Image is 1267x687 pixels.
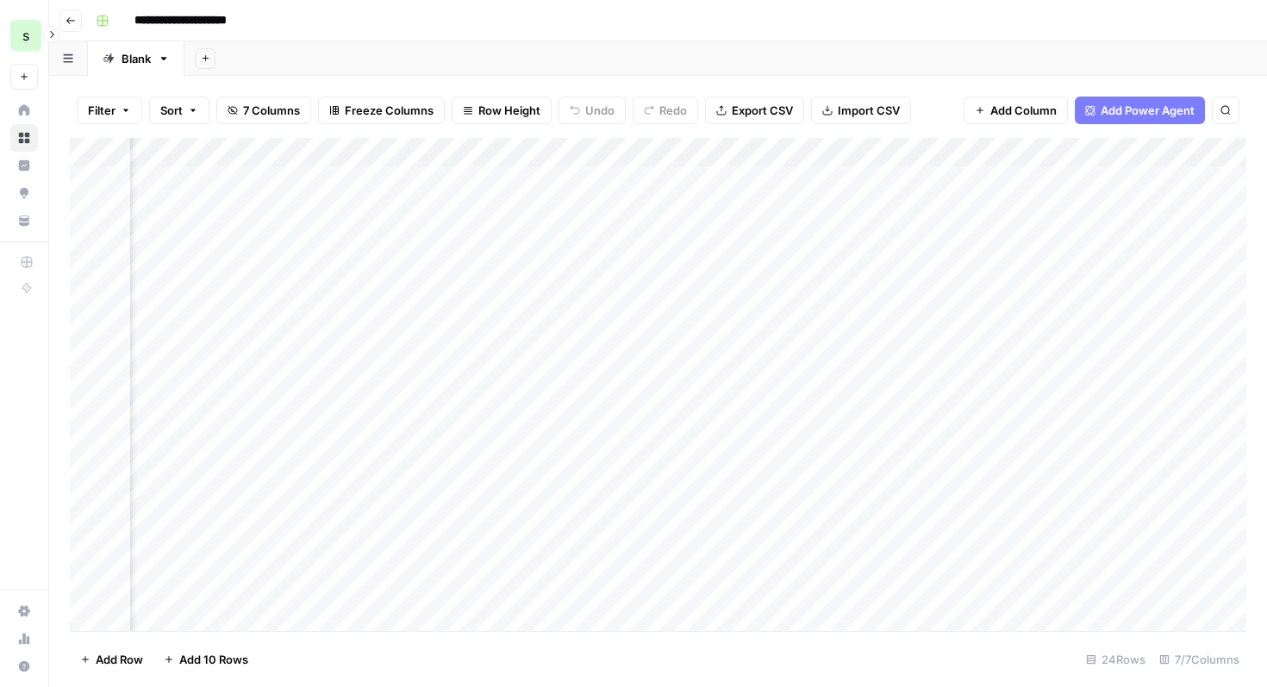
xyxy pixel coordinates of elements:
button: Add Column [964,97,1068,124]
a: Opportunities [10,179,38,207]
a: Browse [10,124,38,152]
button: Add Power Agent [1075,97,1205,124]
button: Import CSV [811,97,911,124]
span: Add Power Agent [1101,102,1195,119]
span: Sort [160,102,183,119]
span: Add Column [990,102,1057,119]
span: 7 Columns [243,102,300,119]
a: Blank [88,41,184,76]
button: Workspace: saasgenie [10,14,38,57]
span: Freeze Columns [345,102,434,119]
span: s [22,25,29,46]
span: Redo [659,102,687,119]
button: Add Row [70,646,153,673]
button: Export CSV [705,97,804,124]
div: Blank [122,50,151,67]
button: Sort [149,97,209,124]
a: Home [10,97,38,124]
a: Insights [10,152,38,179]
span: Filter [88,102,115,119]
span: Undo [585,102,615,119]
button: 7 Columns [216,97,311,124]
button: Redo [633,97,698,124]
button: Help + Support [10,653,38,680]
div: 7/7 Columns [1152,646,1246,673]
span: Add 10 Rows [179,651,248,668]
span: Export CSV [732,102,793,119]
button: Filter [77,97,142,124]
div: 24 Rows [1079,646,1152,673]
button: Add 10 Rows [153,646,259,673]
button: Undo [559,97,626,124]
a: Usage [10,625,38,653]
a: Settings [10,597,38,625]
span: Add Row [96,651,143,668]
span: Import CSV [838,102,900,119]
a: Your Data [10,207,38,234]
button: Freeze Columns [318,97,445,124]
span: Row Height [478,102,540,119]
button: Row Height [452,97,552,124]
